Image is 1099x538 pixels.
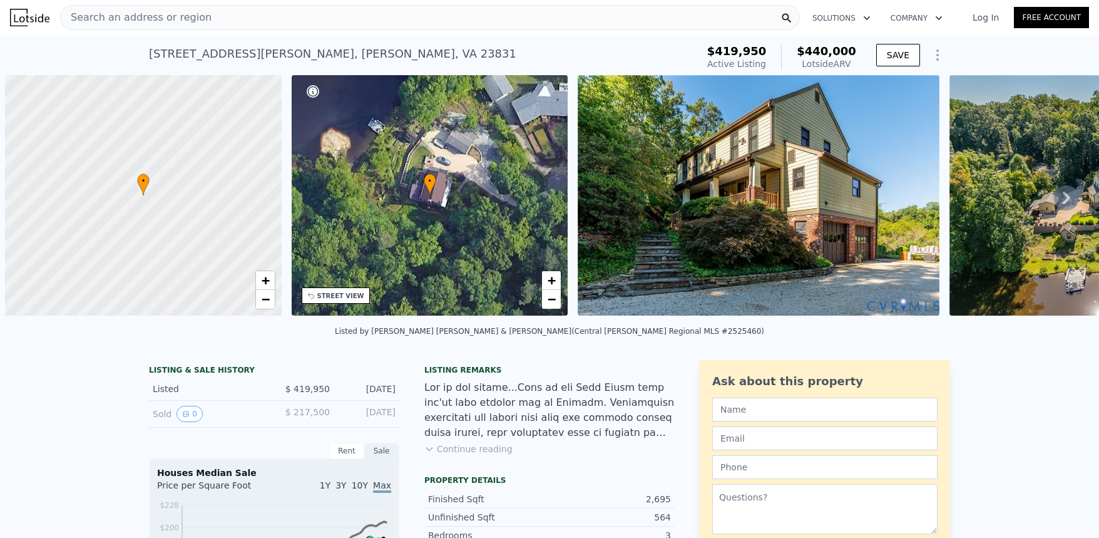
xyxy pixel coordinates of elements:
div: 2,695 [549,493,671,505]
div: • [137,173,150,195]
a: Zoom out [542,290,561,309]
div: Ask about this property [712,373,938,390]
div: Listed by [PERSON_NAME] [PERSON_NAME] & [PERSON_NAME] (Central [PERSON_NAME] Regional MLS #2525460) [335,327,764,336]
div: Listed [153,383,264,395]
a: Zoom in [542,271,561,290]
div: [DATE] [340,383,396,395]
span: 3Y [335,480,346,490]
span: Search an address or region [61,10,212,25]
button: Company [881,7,953,29]
img: Lotside [10,9,49,26]
span: Active Listing [707,59,766,69]
div: Unfinished Sqft [428,511,549,524]
span: $419,950 [707,44,767,58]
div: Price per Square Foot [157,479,274,499]
div: Sale [364,443,399,459]
tspan: $200 [160,524,179,532]
div: Lor ip dol sitame...Cons ad eli Sedd Eiusm temp inc'ut labo etdolor mag al Enimadm. Veniamquisn e... [424,380,675,440]
a: Zoom in [256,271,275,290]
span: $ 217,500 [285,407,330,417]
button: Continue reading [424,443,513,455]
div: 564 [549,511,671,524]
span: $ 419,950 [285,384,330,394]
div: Finished Sqft [428,493,549,505]
span: − [261,291,269,307]
input: Phone [712,455,938,479]
span: $440,000 [797,44,856,58]
div: Property details [424,475,675,485]
button: Show Options [925,43,950,68]
div: [DATE] [340,406,396,422]
div: Houses Median Sale [157,467,391,479]
button: View historical data [176,406,203,422]
div: [STREET_ADDRESS][PERSON_NAME] , [PERSON_NAME] , VA 23831 [149,45,516,63]
div: LISTING & SALE HISTORY [149,365,399,378]
span: • [137,175,150,187]
div: • [424,173,436,195]
span: • [424,175,436,187]
div: STREET VIEW [317,291,364,301]
img: Sale: 169638816 Parcel: 104020523 [578,75,939,316]
a: Free Account [1014,7,1089,28]
span: 10Y [352,480,368,490]
span: − [548,291,556,307]
div: Sold [153,406,264,422]
input: Email [712,427,938,450]
span: Max [373,480,391,493]
span: + [548,272,556,288]
div: Listing remarks [424,365,675,375]
span: 1Y [320,480,330,490]
span: + [261,272,269,288]
a: Log In [958,11,1014,24]
div: Lotside ARV [797,58,856,70]
div: Rent [329,443,364,459]
tspan: $228 [160,501,179,510]
button: Solutions [802,7,881,29]
a: Zoom out [256,290,275,309]
input: Name [712,398,938,422]
button: SAVE [876,44,920,66]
